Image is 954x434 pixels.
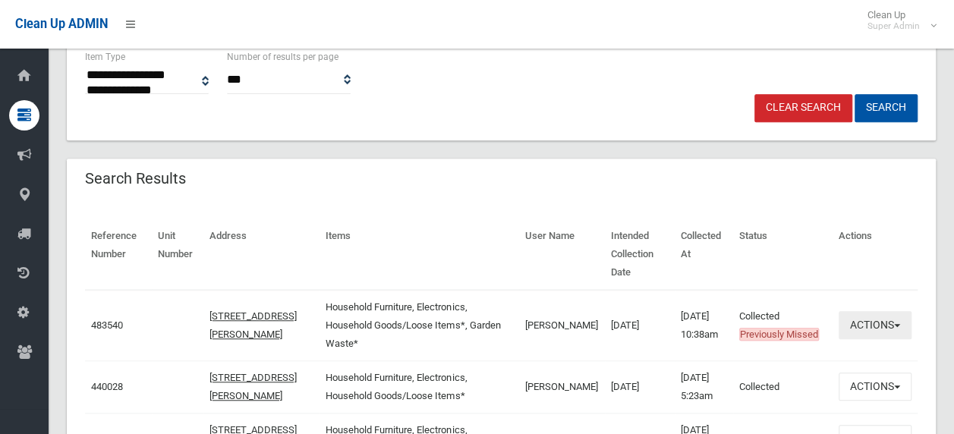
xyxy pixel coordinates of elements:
[91,319,123,331] a: 483540
[867,20,920,32] small: Super Admin
[855,94,918,122] button: Search
[209,310,297,340] a: [STREET_ADDRESS][PERSON_NAME]
[227,49,338,65] label: Number of results per page
[519,360,605,413] td: [PERSON_NAME]
[85,49,125,65] label: Item Type
[833,219,918,290] th: Actions
[739,328,819,341] span: Previously Missed
[320,290,518,361] td: Household Furniture, Electronics, Household Goods/Loose Items*, Garden Waste*
[675,290,733,361] td: [DATE] 10:38am
[519,219,605,290] th: User Name
[839,373,911,401] button: Actions
[675,360,733,413] td: [DATE] 5:23am
[733,290,833,361] td: Collected
[860,9,935,32] span: Clean Up
[209,372,297,401] a: [STREET_ADDRESS][PERSON_NAME]
[91,381,123,392] a: 440028
[85,219,152,290] th: Reference Number
[605,360,674,413] td: [DATE]
[733,360,833,413] td: Collected
[839,311,911,339] button: Actions
[605,219,674,290] th: Intended Collection Date
[320,219,518,290] th: Items
[15,17,108,31] span: Clean Up ADMIN
[203,219,320,290] th: Address
[754,94,852,122] a: Clear Search
[733,219,833,290] th: Status
[320,360,518,413] td: Household Furniture, Electronics, Household Goods/Loose Items*
[675,219,733,290] th: Collected At
[67,164,204,193] header: Search Results
[605,290,674,361] td: [DATE]
[152,219,203,290] th: Unit Number
[519,290,605,361] td: [PERSON_NAME]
